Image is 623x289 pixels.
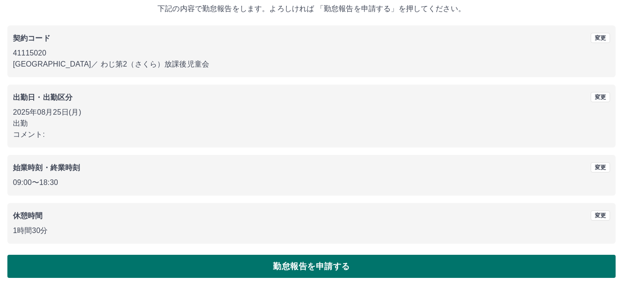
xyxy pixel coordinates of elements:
[591,162,610,172] button: 変更
[13,59,610,70] p: [GEOGRAPHIC_DATA] ／ わじ第2（さくら）放課後児童会
[13,225,610,236] p: 1時間30分
[591,33,610,43] button: 変更
[7,255,616,278] button: 勤怠報告を申請する
[591,210,610,221] button: 変更
[13,34,50,42] b: 契約コード
[13,129,610,140] p: コメント:
[591,92,610,102] button: 変更
[13,48,610,59] p: 41115020
[7,3,616,14] p: 下記の内容で勤怠報告をします。よろしければ 「勤怠報告を申請する」を押してください。
[13,118,610,129] p: 出勤
[13,212,43,220] b: 休憩時間
[13,107,610,118] p: 2025年08月25日(月)
[13,164,80,172] b: 始業時刻・終業時刻
[13,93,73,101] b: 出勤日・出勤区分
[13,177,610,188] p: 09:00 〜 18:30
